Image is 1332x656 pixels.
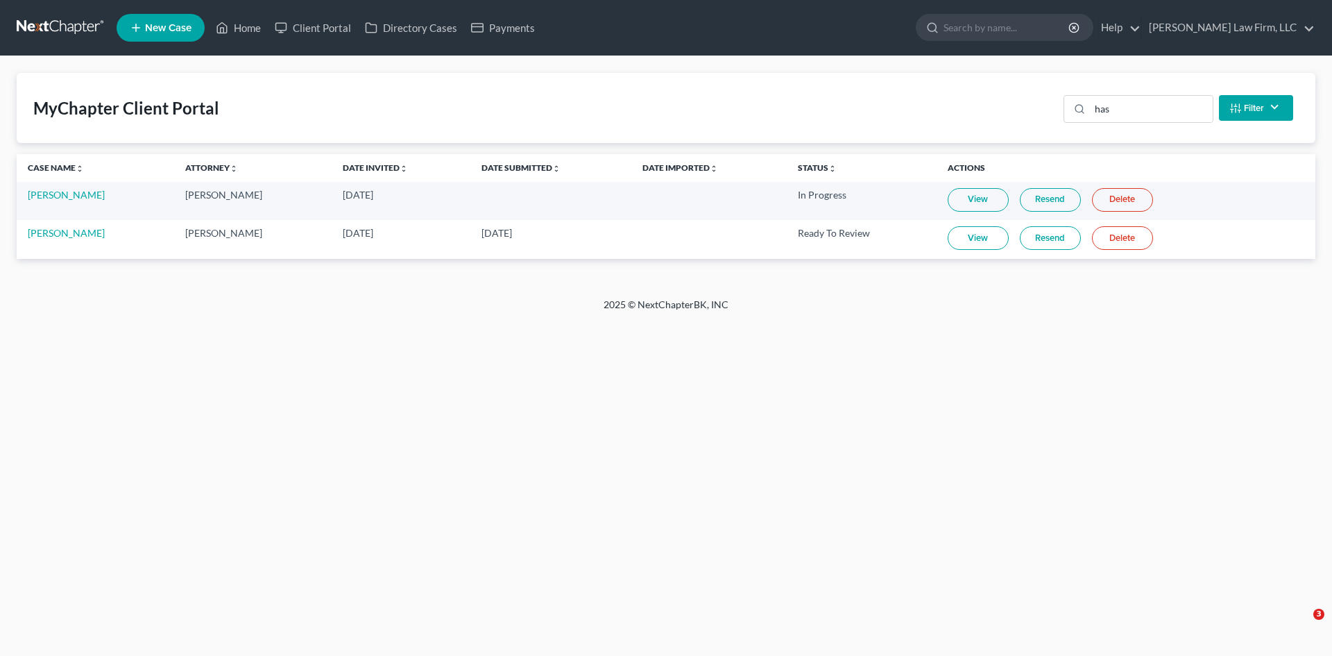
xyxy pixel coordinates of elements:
[28,189,105,201] a: [PERSON_NAME]
[343,227,373,239] span: [DATE]
[1090,96,1213,122] input: Search...
[481,162,561,173] a: Date Submittedunfold_more
[710,165,718,173] i: unfold_more
[174,220,332,258] td: [PERSON_NAME]
[937,154,1315,182] th: Actions
[943,15,1070,40] input: Search by name...
[642,162,718,173] a: Date Importedunfold_more
[948,226,1009,250] a: View
[1142,15,1315,40] a: [PERSON_NAME] Law Firm, LLC
[28,227,105,239] a: [PERSON_NAME]
[28,162,84,173] a: Case Nameunfold_more
[464,15,542,40] a: Payments
[343,162,408,173] a: Date Invitedunfold_more
[400,165,408,173] i: unfold_more
[787,220,937,258] td: Ready To Review
[1020,188,1081,212] a: Resend
[1219,95,1293,121] button: Filter
[481,227,512,239] span: [DATE]
[174,182,332,220] td: [PERSON_NAME]
[1094,15,1141,40] a: Help
[185,162,238,173] a: Attorneyunfold_more
[1092,188,1153,212] a: Delete
[271,298,1061,323] div: 2025 © NextChapterBK, INC
[798,162,837,173] a: Statusunfold_more
[76,165,84,173] i: unfold_more
[1092,226,1153,250] a: Delete
[230,165,238,173] i: unfold_more
[145,23,191,33] span: New Case
[787,182,937,220] td: In Progress
[343,189,373,201] span: [DATE]
[948,188,1009,212] a: View
[209,15,268,40] a: Home
[552,165,561,173] i: unfold_more
[1313,609,1324,620] span: 3
[1285,609,1318,642] iframe: Intercom live chat
[828,165,837,173] i: unfold_more
[358,15,464,40] a: Directory Cases
[33,97,219,119] div: MyChapter Client Portal
[268,15,358,40] a: Client Portal
[1020,226,1081,250] a: Resend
